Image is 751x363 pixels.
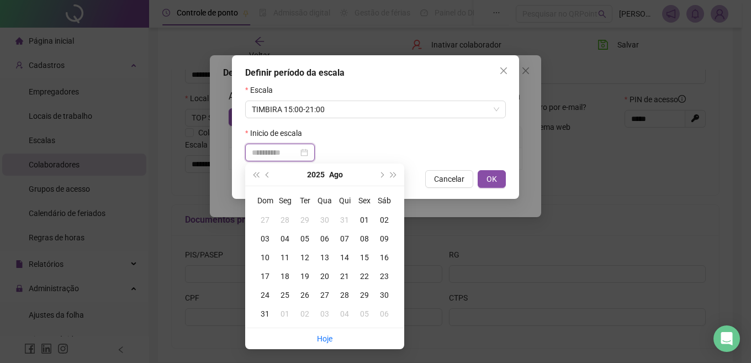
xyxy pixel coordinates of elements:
div: 01 [355,214,374,226]
td: 2025-09-03 [315,304,335,323]
div: 29 [295,214,315,226]
div: 03 [255,233,275,245]
td: 2025-08-24 [255,286,275,304]
div: 25 [275,289,295,301]
div: 04 [275,233,295,245]
td: 2025-08-07 [335,229,355,248]
th: Qua [315,191,335,211]
td: 2025-08-18 [275,267,295,286]
button: year panel [307,164,325,186]
th: Sex [355,191,374,211]
td: 2025-08-30 [374,286,394,304]
div: 16 [374,251,394,264]
th: Dom [255,191,275,211]
td: 2025-07-31 [335,211,355,229]
div: 08 [355,233,374,245]
div: 06 [374,308,394,320]
td: 2025-08-02 [374,211,394,229]
div: 24 [255,289,275,301]
td: 2025-08-23 [374,267,394,286]
td: 2025-08-09 [374,229,394,248]
div: 06 [315,233,335,245]
div: 18 [275,270,295,282]
div: 29 [355,289,374,301]
div: 09 [374,233,394,245]
div: 03 [315,308,335,320]
div: 28 [275,214,295,226]
td: 2025-09-05 [355,304,374,323]
span: close [499,66,508,75]
div: 26 [295,289,315,301]
td: 2025-07-28 [275,211,295,229]
td: 2025-09-01 [275,304,295,323]
td: 2025-08-22 [355,267,374,286]
div: 21 [335,270,355,282]
span: Cancelar [434,173,464,185]
button: OK [478,170,506,188]
div: 02 [295,308,315,320]
td: 2025-08-26 [295,286,315,304]
td: 2025-09-02 [295,304,315,323]
td: 2025-08-06 [315,229,335,248]
div: Definir período da escala [245,66,506,80]
div: 02 [374,214,394,226]
div: 11 [275,251,295,264]
th: Qui [335,191,355,211]
td: 2025-08-19 [295,267,315,286]
span: TIMBIRA 15:00-21:00 [252,101,499,118]
td: 2025-08-29 [355,286,374,304]
td: 2025-08-05 [295,229,315,248]
td: 2025-07-27 [255,211,275,229]
div: 23 [374,270,394,282]
td: 2025-08-14 [335,248,355,267]
div: 17 [255,270,275,282]
button: Cancelar [425,170,473,188]
button: Close [495,62,512,80]
td: 2025-08-15 [355,248,374,267]
div: 05 [355,308,374,320]
td: 2025-09-04 [335,304,355,323]
td: 2025-08-28 [335,286,355,304]
div: 19 [295,270,315,282]
div: 05 [295,233,315,245]
div: 15 [355,251,374,264]
div: 14 [335,251,355,264]
label: Inicio de escala [245,127,309,139]
td: 2025-09-06 [374,304,394,323]
td: 2025-08-16 [374,248,394,267]
td: 2025-07-29 [295,211,315,229]
td: 2025-08-04 [275,229,295,248]
div: Open Intercom Messenger [713,325,740,352]
div: 13 [315,251,335,264]
th: Seg [275,191,295,211]
div: 04 [335,308,355,320]
button: prev-year [262,164,274,186]
td: 2025-08-11 [275,248,295,267]
th: Sáb [374,191,394,211]
td: 2025-08-17 [255,267,275,286]
div: 30 [315,214,335,226]
div: 12 [295,251,315,264]
td: 2025-08-10 [255,248,275,267]
td: 2025-08-08 [355,229,374,248]
td: 2025-08-13 [315,248,335,267]
button: month panel [329,164,343,186]
th: Ter [295,191,315,211]
div: 27 [315,289,335,301]
div: 31 [255,308,275,320]
a: Hoje [317,334,332,343]
td: 2025-08-01 [355,211,374,229]
div: 30 [374,289,394,301]
div: 10 [255,251,275,264]
td: 2025-08-21 [335,267,355,286]
td: 2025-08-31 [255,304,275,323]
td: 2025-08-20 [315,267,335,286]
div: 27 [255,214,275,226]
div: 28 [335,289,355,301]
td: 2025-08-12 [295,248,315,267]
div: 20 [315,270,335,282]
span: OK [486,173,497,185]
button: next-year [375,164,387,186]
td: 2025-08-27 [315,286,335,304]
td: 2025-08-03 [255,229,275,248]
